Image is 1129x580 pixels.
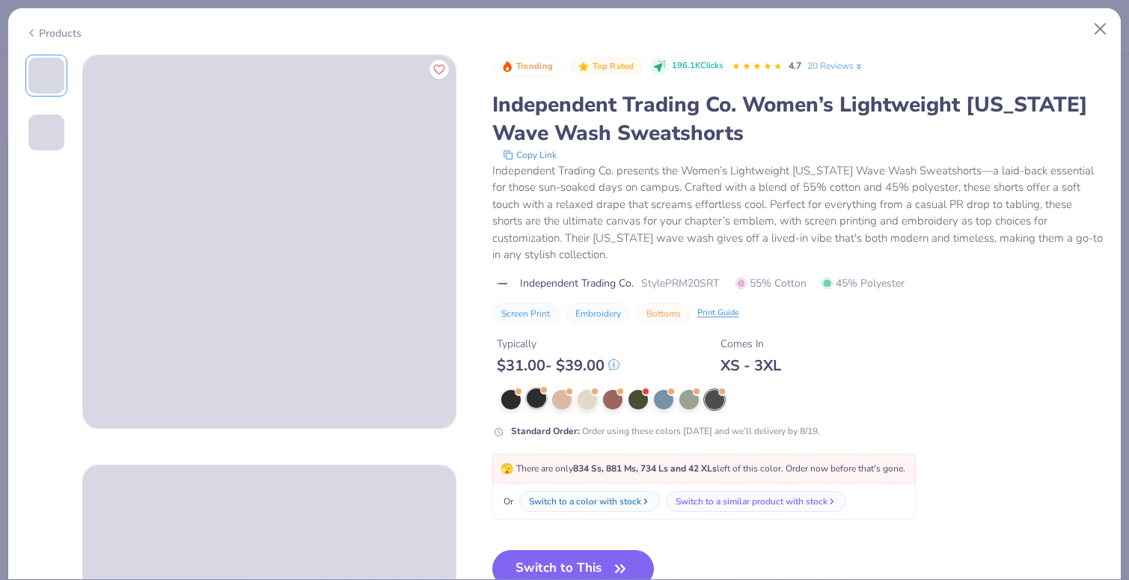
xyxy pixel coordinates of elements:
button: Screen Print [492,303,559,324]
div: Switch to a color with stock [529,495,641,508]
span: 55% Cotton [735,275,807,291]
button: Like [429,60,449,79]
strong: 834 Ss, 881 Ms, 734 Ls and 42 XLs [573,463,717,474]
div: Independent Trading Co. Women’s Lightweight [US_STATE] Wave Wash Sweatshorts [492,91,1104,147]
a: 20 Reviews [807,59,864,73]
img: brand logo [492,278,513,290]
span: 196.1K Clicks [672,60,723,73]
div: Print Guide [697,307,739,320]
div: Products [25,25,82,41]
div: Typically [497,336,619,352]
strong: Standard Order : [511,425,580,437]
button: Switch to a similar product with stock [666,491,846,512]
button: Badge Button [570,57,642,76]
span: Trending [516,62,553,70]
span: 🫣 [501,462,513,476]
span: Top Rated [593,62,634,70]
img: Top Rated sort [578,61,590,73]
button: Badge Button [494,57,561,76]
button: Switch to a color with stock [519,491,660,512]
div: XS - 3XL [720,356,781,375]
span: 4.7 [789,60,801,72]
div: Switch to a similar product with stock [676,495,827,508]
span: Independent Trading Co. [520,275,634,291]
span: Or [501,495,513,508]
span: Style PRM20SRT [641,275,719,291]
div: Order using these colors [DATE] and we’ll delivery by 8/19. [511,424,820,438]
button: Close [1086,15,1115,43]
div: Independent Trading Co. presents the Women’s Lightweight [US_STATE] Wave Wash Sweatshorts—a laid-... [492,162,1104,263]
div: 4.7 Stars [732,55,783,79]
img: Trending sort [501,61,513,73]
div: Comes In [720,336,781,352]
button: Bottoms [637,303,690,324]
span: There are only left of this color. Order now before that's gone. [501,463,905,474]
div: $ 31.00 - $ 39.00 [497,356,619,375]
button: Embroidery [566,303,630,324]
span: 45% Polyester [821,275,905,291]
button: copy to clipboard [498,147,561,162]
